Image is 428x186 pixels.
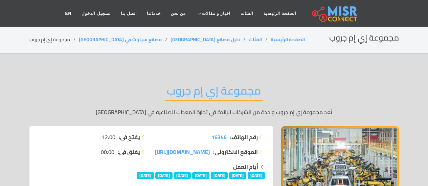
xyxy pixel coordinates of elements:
span: 16346 [211,132,227,142]
a: الفئات [235,7,258,20]
a: 16346 [211,133,227,141]
a: من نحن [166,7,191,20]
span: [DATE] [174,172,191,179]
a: اخبار و مقالات [191,7,235,20]
a: مصانع سيارات في [GEOGRAPHIC_DATA] [79,35,162,44]
img: main.misr_connect [312,5,357,22]
strong: رقم الهاتف: [230,133,258,141]
a: الصفحة الرئيسية [271,35,305,44]
a: اتصل بنا [116,7,142,20]
span: [DOMAIN_NAME][URL][GEOGRAPHIC_DATA] [104,147,210,157]
h2: مجموعة إي إم جروب [165,84,263,101]
a: EN [60,7,77,20]
span: اخبار و مقالات [202,10,230,17]
a: الفئات [249,35,262,44]
span: [DATE] [155,172,173,179]
a: خدماتنا [142,7,166,20]
span: [DATE] [137,172,154,179]
span: [DATE] [211,172,228,179]
a: تسجيل الدخول [76,7,115,20]
strong: الموقع الالكتروني: [213,148,258,156]
p: تُعد مجموعة إي إم جروب واحدة من الشركات الرائدة في تجارة المعدات الصناعية في [GEOGRAPHIC_DATA] [29,108,399,116]
span: [DATE] [192,172,209,179]
li: مجموعة إي إم جروب [29,36,79,43]
span: [DATE] [229,172,246,179]
strong: يغلق في: [118,148,140,156]
span: [DATE] [248,172,265,179]
a: [DOMAIN_NAME][URL][GEOGRAPHIC_DATA] [104,148,210,156]
a: الصفحة الرئيسية [258,7,301,20]
strong: أيام العمل [233,162,258,172]
h2: مجموعة إي إم جروب [329,33,399,43]
strong: يفتح في: [119,133,140,141]
span: 00:00 [101,148,114,156]
a: دليل مصانع [GEOGRAPHIC_DATA] [171,35,240,44]
span: 12:00 [102,133,115,141]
